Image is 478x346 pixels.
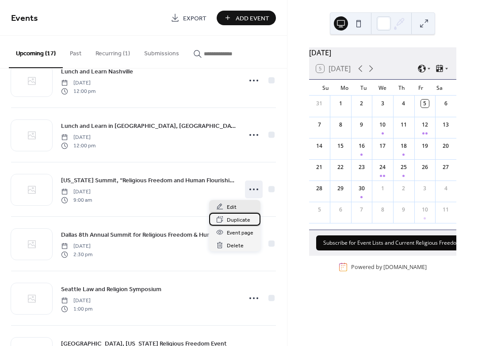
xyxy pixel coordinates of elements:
[442,142,450,150] div: 20
[61,176,236,185] span: [US_STATE] Summit, “Religious Freedom and Human Flourishing”
[88,36,137,67] button: Recurring (1)
[379,163,386,171] div: 24
[337,100,344,108] div: 1
[400,142,408,150] div: 18
[309,47,456,58] div: [DATE]
[61,79,96,87] span: [DATE]
[61,87,96,95] span: 12:00 pm
[379,121,386,129] div: 10
[61,134,96,142] span: [DATE]
[61,67,133,77] span: Lunch and Learn Nashville
[11,10,38,27] span: Events
[61,284,161,294] a: Seattle Law and Religion Symposium
[227,215,250,225] span: Duplicate
[61,122,236,131] span: Lunch and Learn in [GEOGRAPHIC_DATA], [GEOGRAPHIC_DATA]
[400,206,408,214] div: 9
[411,80,430,96] div: Fr
[337,206,344,214] div: 6
[227,228,253,238] span: Event page
[61,285,161,294] span: Seattle Law and Religion Symposium
[373,80,392,96] div: We
[315,206,323,214] div: 5
[61,196,92,204] span: 9:00 am
[421,185,429,192] div: 3
[379,142,386,150] div: 17
[400,185,408,192] div: 2
[383,263,427,271] a: [DOMAIN_NAME]
[315,100,323,108] div: 31
[358,163,366,171] div: 23
[421,121,429,129] div: 12
[61,242,92,250] span: [DATE]
[335,80,354,96] div: Mo
[379,185,386,192] div: 1
[236,14,269,23] span: Add Event
[358,206,366,214] div: 7
[61,66,133,77] a: Lunch and Learn Nashville
[61,230,236,240] a: Dallas 8th Annual Summit for Religious Freedom & Human Dignity
[421,163,429,171] div: 26
[379,206,386,214] div: 8
[421,142,429,150] div: 19
[61,142,96,150] span: 12:00 pm
[358,121,366,129] div: 9
[400,163,408,171] div: 25
[315,163,323,171] div: 21
[227,241,244,250] span: Delete
[315,185,323,192] div: 28
[217,11,276,25] button: Add Event
[442,206,450,214] div: 11
[442,121,450,129] div: 13
[337,185,344,192] div: 29
[164,11,213,25] a: Export
[351,263,427,271] div: Powered by
[61,305,92,313] span: 1:00 pm
[337,121,344,129] div: 8
[227,203,237,212] span: Edit
[315,121,323,129] div: 7
[358,185,366,192] div: 30
[9,36,63,68] button: Upcoming (17)
[442,163,450,171] div: 27
[137,36,186,67] button: Submissions
[379,100,386,108] div: 3
[421,100,429,108] div: 5
[430,80,449,96] div: Sa
[61,121,236,131] a: Lunch and Learn in [GEOGRAPHIC_DATA], [GEOGRAPHIC_DATA]
[63,36,88,67] button: Past
[442,185,450,192] div: 4
[392,80,411,96] div: Th
[400,121,408,129] div: 11
[400,100,408,108] div: 4
[183,14,206,23] span: Export
[316,80,335,96] div: Su
[337,163,344,171] div: 22
[61,188,92,196] span: [DATE]
[337,142,344,150] div: 15
[358,100,366,108] div: 2
[442,100,450,108] div: 6
[61,297,92,305] span: [DATE]
[61,175,236,185] a: [US_STATE] Summit, “Religious Freedom and Human Flourishing”
[421,206,429,214] div: 10
[315,142,323,150] div: 14
[354,80,373,96] div: Tu
[358,142,366,150] div: 16
[61,250,92,258] span: 2:30 pm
